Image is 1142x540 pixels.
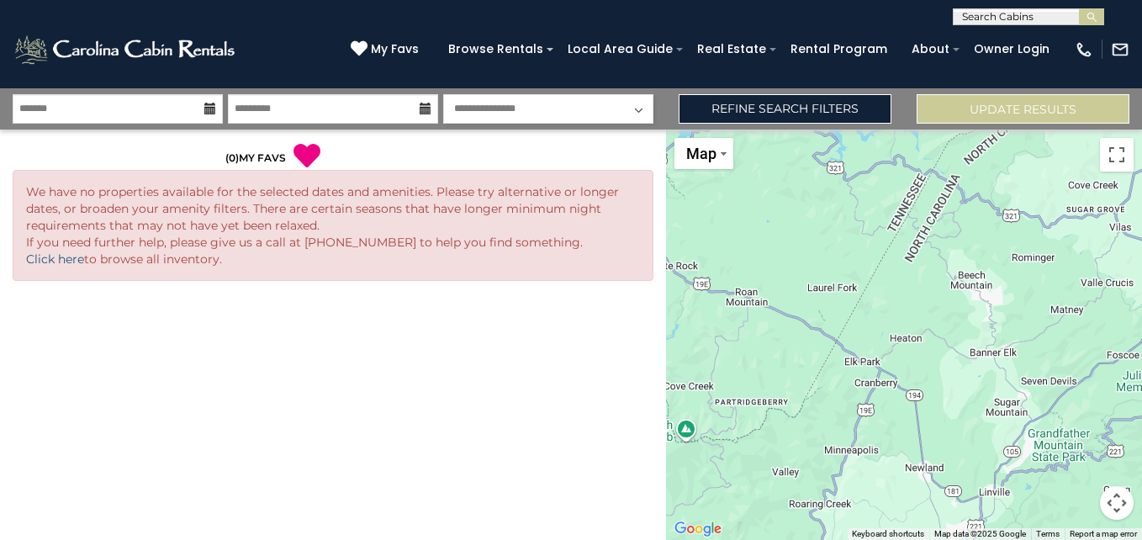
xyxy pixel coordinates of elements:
button: Map camera controls [1100,486,1134,520]
a: Real Estate [689,36,775,62]
a: About [903,36,958,62]
span: Map data ©2025 Google [934,529,1026,538]
a: Local Area Guide [559,36,681,62]
img: phone-regular-white.png [1075,40,1093,59]
img: White-1-2.png [13,33,240,66]
img: Google [670,518,726,540]
span: My Favs [371,40,419,58]
a: Report a map error [1070,529,1137,538]
a: Open this area in Google Maps (opens a new window) [670,518,726,540]
a: Browse Rentals [440,36,552,62]
a: Click here [26,251,84,267]
img: mail-regular-white.png [1111,40,1129,59]
span: ( ) [225,151,239,164]
a: Terms (opens in new tab) [1036,529,1060,538]
span: 0 [229,151,235,164]
a: Refine Search Filters [679,94,891,124]
a: Rental Program [782,36,896,62]
a: My Favs [351,40,423,59]
button: Change map style [674,138,733,169]
button: Update Results [917,94,1129,124]
button: Keyboard shortcuts [852,528,924,540]
a: Owner Login [965,36,1058,62]
a: (0)MY FAVS [225,151,286,164]
span: Map [686,145,716,162]
p: We have no properties available for the selected dates and amenities. Please try alternative or l... [26,183,640,267]
button: Toggle fullscreen view [1100,138,1134,172]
